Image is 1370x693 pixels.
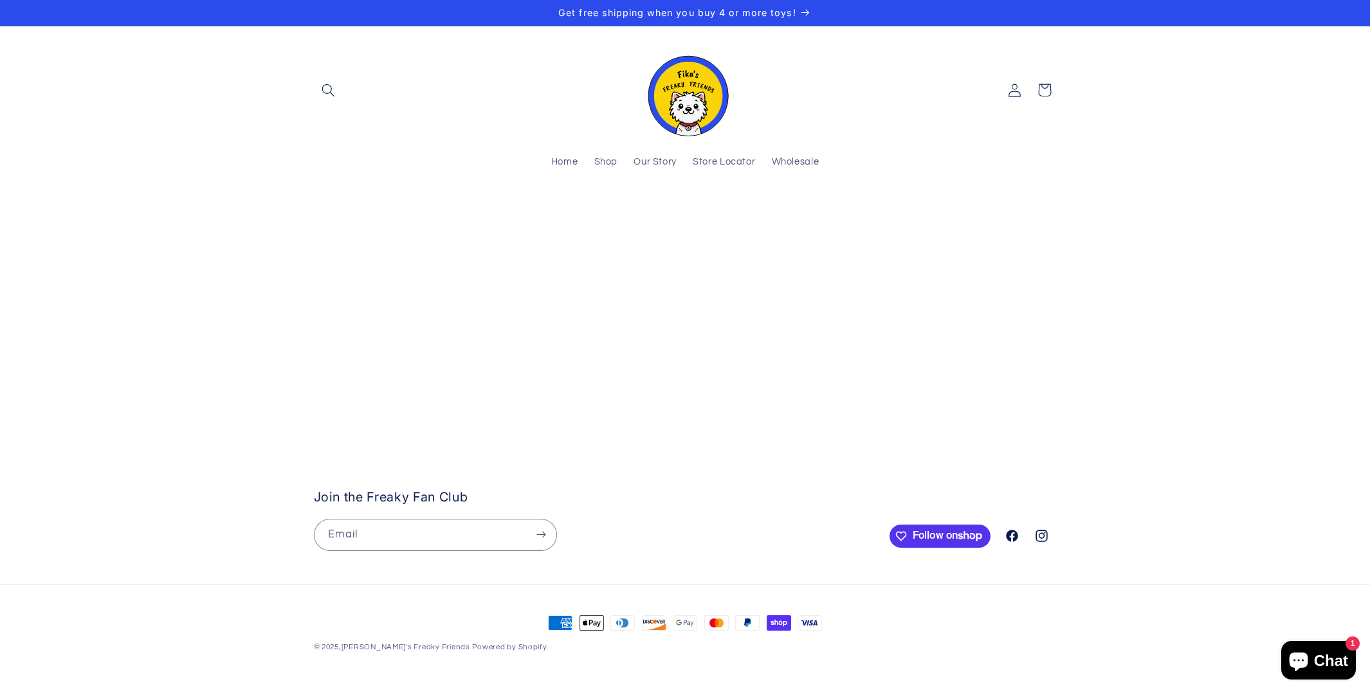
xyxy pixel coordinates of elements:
a: Home [543,148,586,177]
a: Wholesale [763,148,827,177]
span: Get free shipping when you buy 4 or more toys! [558,7,796,18]
span: Home [551,156,578,168]
img: Fika's Freaky Friends [640,44,730,136]
span: Store Locator [693,156,755,168]
a: Shop [586,148,626,177]
a: [PERSON_NAME]'s Freaky Friends [342,643,470,651]
a: Store Locator [685,148,763,177]
span: Shop [594,156,618,168]
inbox-online-store-chat: Shopify online store chat [1277,641,1360,683]
summary: Search [314,75,343,105]
h2: Join the Freaky Fan Club [314,489,883,505]
a: Powered by Shopify [472,643,547,651]
button: Subscribe [526,519,556,550]
small: © 2025, [314,643,470,651]
a: Fika's Freaky Friends [635,39,735,141]
a: Our Story [626,148,685,177]
span: Our Story [634,156,677,168]
span: Wholesale [772,156,819,168]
